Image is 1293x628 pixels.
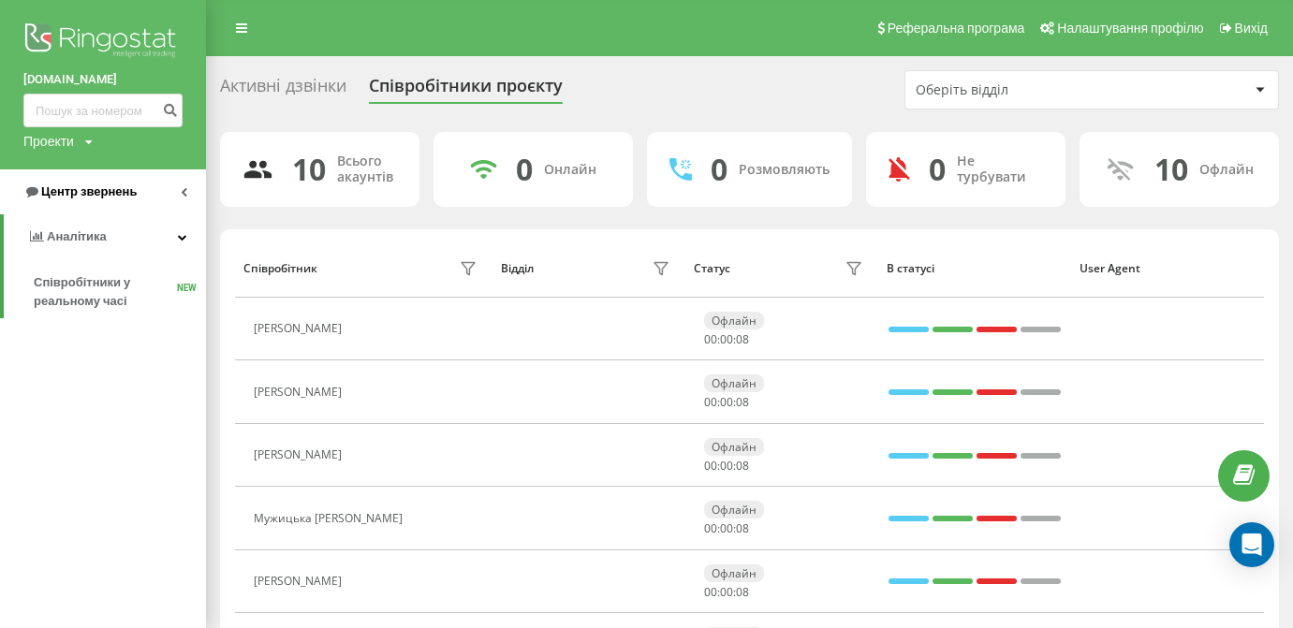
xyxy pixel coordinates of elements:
div: [PERSON_NAME] [254,386,346,399]
a: Співробітники у реальному часіNEW [34,266,206,318]
div: Оберіть відділ [916,82,1139,98]
div: В статусі [887,262,1062,275]
span: 08 [736,584,749,600]
span: Налаштування профілю [1057,21,1203,36]
span: 08 [736,394,749,410]
img: Ringostat logo [23,19,183,66]
span: Аналiтика [47,229,107,243]
div: Офлайн [704,501,764,518]
span: 00 [720,394,733,410]
div: Офлайн [704,564,764,582]
div: 10 [1154,152,1188,187]
div: : : [704,396,749,409]
div: Відділ [501,262,534,275]
a: Аналiтика [4,214,206,259]
div: Онлайн [544,162,596,178]
span: 00 [704,458,717,474]
span: 00 [720,458,733,474]
div: : : [704,522,749,535]
div: Проекти [23,132,74,151]
div: : : [704,333,749,346]
span: 00 [704,520,717,536]
input: Пошук за номером [23,94,183,127]
span: 08 [736,458,749,474]
div: [PERSON_NAME] [254,448,346,461]
span: Співробітники у реальному часі [34,273,177,311]
div: Співробітники проєкту [369,76,563,105]
div: Статус [694,262,730,275]
div: Open Intercom Messenger [1229,522,1274,567]
span: 00 [704,331,717,347]
div: [PERSON_NAME] [254,322,346,335]
span: 00 [704,394,717,410]
div: Офлайн [704,312,764,329]
span: Реферальна програма [888,21,1025,36]
a: [DOMAIN_NAME] [23,70,183,89]
div: Офлайн [704,374,764,392]
div: 0 [516,152,533,187]
div: 10 [292,152,326,187]
div: 0 [929,152,946,187]
span: Центр звернень [41,184,137,198]
div: User Agent [1080,262,1255,275]
div: Не турбувати [957,153,1043,185]
span: Вихід [1235,21,1268,36]
div: 0 [711,152,727,187]
span: 00 [720,331,733,347]
div: Активні дзвінки [220,76,346,105]
div: : : [704,460,749,473]
div: Офлайн [1199,162,1254,178]
div: Офлайн [704,438,764,456]
div: Розмовляють [739,162,830,178]
div: Співробітник [243,262,317,275]
span: 08 [736,331,749,347]
div: [PERSON_NAME] [254,575,346,588]
div: Мужицька [PERSON_NAME] [254,512,407,525]
span: 00 [704,584,717,600]
div: Всього акаунтів [337,153,397,185]
span: 00 [720,520,733,536]
span: 00 [720,584,733,600]
div: : : [704,586,749,599]
span: 08 [736,520,749,536]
